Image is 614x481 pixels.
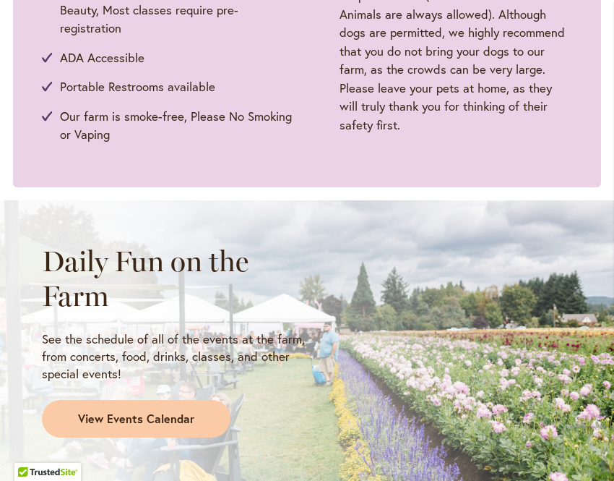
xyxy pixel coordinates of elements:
span: ADA Accessible [60,48,144,67]
p: See the schedule of all of the events at the farm, from concerts, food, drinks, classes, and othe... [42,331,307,383]
a: View Events Calendar [42,400,230,438]
span: Portable Restrooms available [60,77,215,96]
span: Our farm is smoke-free, Please No Smoking or Vaping [60,107,293,144]
span: View Events Calendar [78,411,194,427]
h2: Daily Fun on the Farm [42,244,307,313]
